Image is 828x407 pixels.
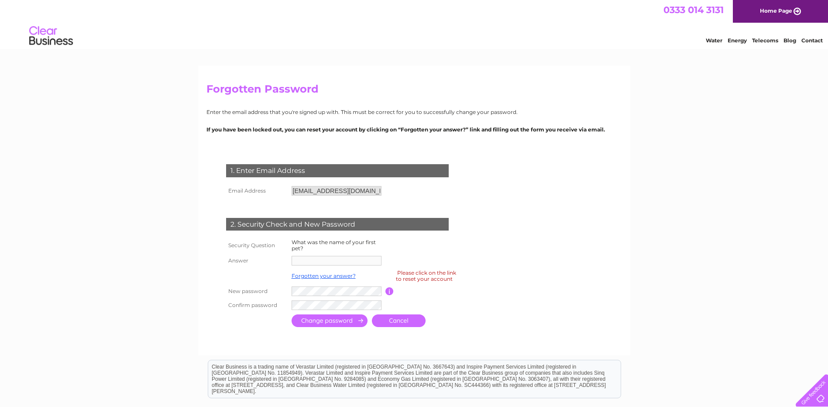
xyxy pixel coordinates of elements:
div: Clear Business is a trading name of Verastar Limited (registered in [GEOGRAPHIC_DATA] No. 3667643... [208,5,621,42]
h2: Forgotten Password [206,83,622,100]
th: Email Address [224,184,289,198]
a: 0333 014 3131 [663,4,724,15]
div: 2. Security Check and New Password [226,218,449,231]
a: Energy [728,37,747,44]
a: Forgotten your answer? [292,272,356,279]
a: Cancel [372,314,426,327]
input: Information [385,287,394,295]
img: logo.png [29,23,73,49]
th: Confirm password [224,298,289,312]
th: Answer [224,254,289,268]
div: Please click on the link to reset your account [396,268,456,283]
a: Water [706,37,722,44]
div: 1. Enter Email Address [226,164,449,177]
p: Enter the email address that you're signed up with. This must be correct for you to successfully ... [206,108,622,116]
a: Telecoms [752,37,778,44]
th: Security Question [224,237,289,254]
a: Contact [801,37,823,44]
a: Blog [783,37,796,44]
th: New password [224,284,289,298]
label: What was the name of your first pet? [292,239,376,252]
input: Submit [292,314,368,327]
p: If you have been locked out, you can reset your account by clicking on “Forgotten your answer?” l... [206,125,622,134]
